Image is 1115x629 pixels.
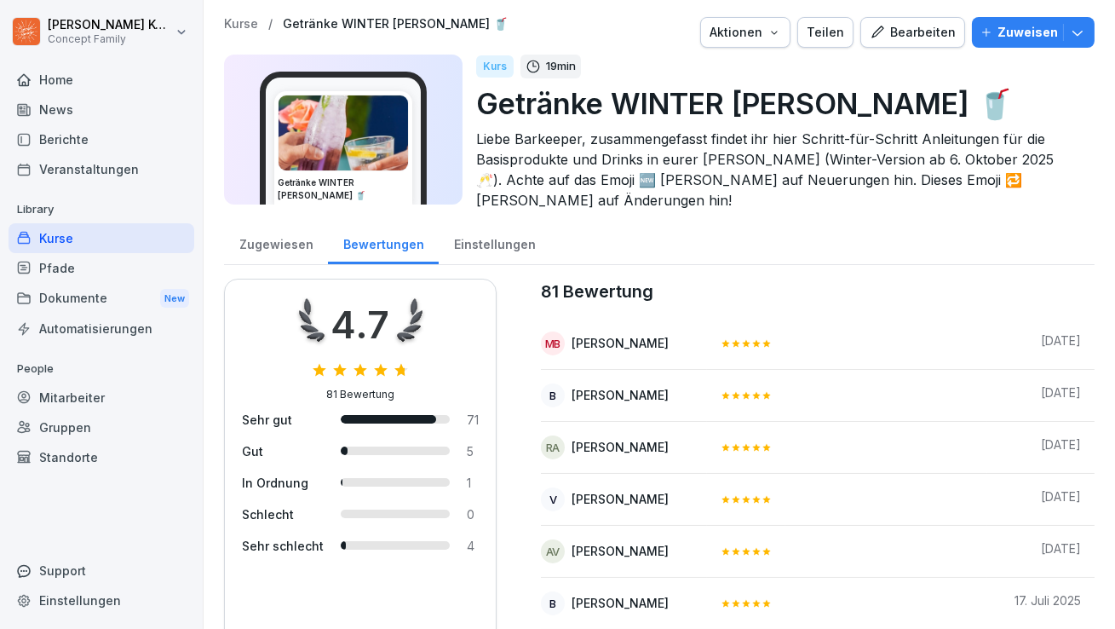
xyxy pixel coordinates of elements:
[476,129,1081,211] p: Liebe Barkeeper, zusammengefasst findet ihr hier Schritt-für-Schritt Anleitungen für die Basispro...
[476,82,1081,125] p: Getränke WINTER [PERSON_NAME] 🥤
[710,23,781,42] div: Aktionen
[572,490,669,508] div: [PERSON_NAME]
[9,154,194,184] a: Veranstaltungen
[48,33,172,45] p: Concept Family
[541,591,565,615] div: B
[467,474,479,492] div: 1
[9,355,194,383] p: People
[9,413,194,442] a: Gruppen
[268,17,273,32] p: /
[242,411,324,429] div: Sehr gut
[467,411,479,429] div: 71
[9,442,194,472] a: Standorte
[9,383,194,413] a: Mitarbeiter
[9,196,194,223] p: Library
[860,17,965,48] button: Bearbeiten
[242,537,324,555] div: Sehr schlecht
[48,18,172,32] p: [PERSON_NAME] Komarov
[541,436,565,459] div: RA
[439,221,550,264] a: Einstellungen
[467,442,479,460] div: 5
[9,586,194,615] a: Einstellungen
[224,17,258,32] a: Kurse
[987,421,1095,473] td: [DATE]
[987,525,1095,577] td: [DATE]
[700,17,790,48] button: Aktionen
[972,17,1095,48] button: Zuweisen
[572,594,669,612] div: [PERSON_NAME]
[160,289,189,309] div: New
[987,369,1095,421] td: [DATE]
[328,221,439,264] a: Bewertungen
[870,23,956,42] div: Bearbeiten
[807,23,844,42] div: Teilen
[9,124,194,154] a: Berichte
[467,505,479,523] div: 0
[541,332,565,355] div: MB
[541,384,565,407] div: B
[987,577,1095,629] td: 17. Juli 2025
[278,176,409,202] h3: Getränke WINTER [PERSON_NAME] 🥤
[572,334,669,352] div: [PERSON_NAME]
[283,17,508,32] a: Getränke WINTER [PERSON_NAME] 🥤
[546,58,576,75] p: 19 min
[572,542,669,560] div: [PERSON_NAME]
[242,474,324,492] div: In Ordnung
[997,23,1058,42] p: Zuweisen
[9,556,194,586] div: Support
[476,55,514,78] div: Kurs
[224,221,328,264] a: Zugewiesen
[541,540,565,563] div: AV
[572,438,669,456] div: [PERSON_NAME]
[9,253,194,283] a: Pfade
[326,387,394,402] div: 81 Bewertung
[9,223,194,253] a: Kurse
[9,65,194,95] a: Home
[541,279,1095,304] caption: 81 Bewertung
[572,386,669,404] div: [PERSON_NAME]
[467,537,479,555] div: 4
[242,505,324,523] div: Schlecht
[9,95,194,124] a: News
[242,442,324,460] div: Gut
[987,318,1095,370] td: [DATE]
[541,488,565,511] div: V
[331,297,390,353] div: 4.7
[9,283,194,314] a: DokumenteNew
[9,283,194,314] div: Dokumente
[9,314,194,343] a: Automatisierungen
[797,17,853,48] button: Teilen
[279,95,408,170] img: mulypnzp5iwaud4jbn7vt4vl.png
[987,473,1095,525] td: [DATE]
